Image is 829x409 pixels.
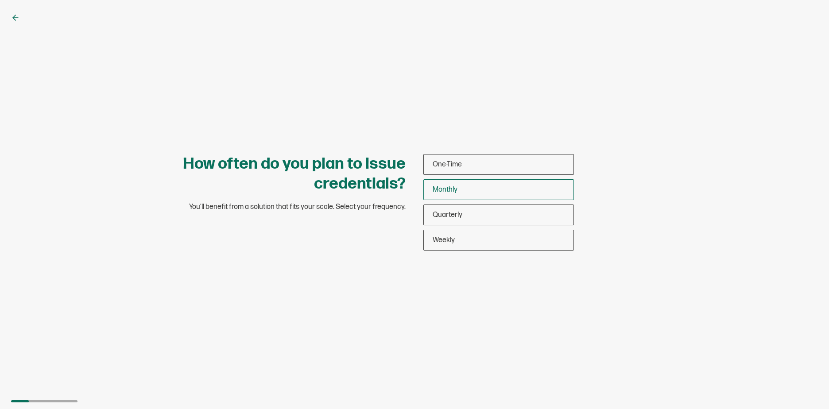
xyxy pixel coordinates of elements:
span: One-Time [433,160,462,169]
span: Monthly [433,185,457,194]
span: Weekly [433,236,455,244]
span: Quarterly [433,211,462,219]
h1: How often do you plan to issue credentials? [158,154,406,194]
iframe: Chat Widget [785,367,829,409]
span: You’ll benefit from a solution that fits your scale. Select your frequency. [189,203,406,212]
